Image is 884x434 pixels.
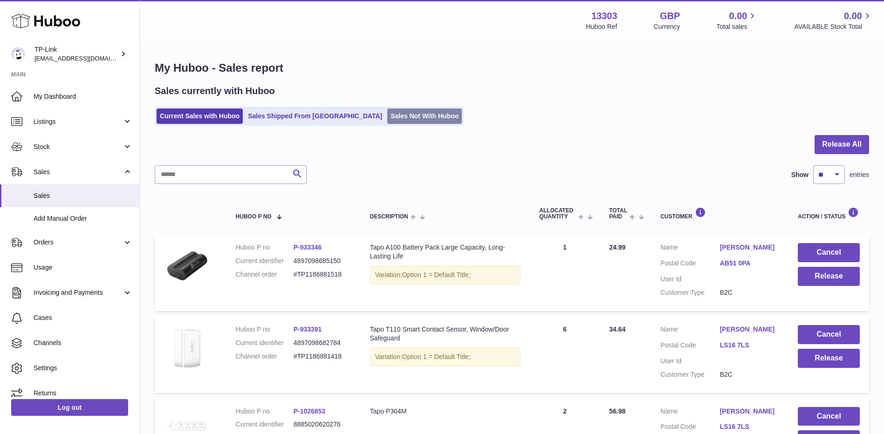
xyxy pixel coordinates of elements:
a: Sales Not With Huboo [387,108,462,124]
span: 34.64 [609,325,625,333]
dd: 8885020620276 [294,420,351,429]
span: entries [850,170,869,179]
dt: User Id [660,275,720,284]
a: Sales Shipped From [GEOGRAPHIC_DATA] [245,108,385,124]
dd: B2C [720,370,780,379]
button: Release All [815,135,869,154]
dt: Channel order [236,270,294,279]
img: 1_large_20230109015328j.png [164,243,211,290]
span: Usage [34,263,132,272]
a: AB51 0PA [720,259,780,268]
dd: 4897098685150 [294,257,351,265]
a: LS16 7LS [720,341,780,350]
span: Total paid [609,208,627,220]
dt: Huboo P no [236,325,294,334]
span: Huboo P no [236,214,272,220]
dd: #TP1186881518 [294,270,351,279]
span: [EMAIL_ADDRESS][DOMAIN_NAME] [34,54,137,62]
span: Total sales [716,22,758,31]
span: 24.99 [609,244,625,251]
div: Customer [660,207,779,220]
label: Show [791,170,809,179]
a: [PERSON_NAME] [720,243,780,252]
dt: Current identifier [236,339,294,347]
div: Huboo Ref [586,22,617,31]
button: Release [798,349,860,368]
dt: Current identifier [236,420,294,429]
span: Stock [34,142,123,151]
dt: Name [660,325,720,336]
span: 0.00 [729,10,747,22]
div: Tapo T110 Smart Contact Sensor, Window/Door Safeguard [370,325,521,343]
dt: Postal Code [660,259,720,270]
div: Variation: [370,347,521,366]
dt: Postal Code [660,422,720,434]
span: Orders [34,238,123,247]
span: Listings [34,117,123,126]
span: Option 1 = Default Title; [402,271,471,278]
dt: Postal Code [660,341,720,352]
strong: 13303 [591,10,617,22]
span: Settings [34,364,132,373]
span: Sales [34,191,132,200]
div: Action / Status [798,207,860,220]
a: P-933391 [294,325,322,333]
div: Currency [654,22,680,31]
a: Log out [11,399,128,416]
td: 1 [530,234,600,311]
button: Release [798,267,860,286]
dt: Current identifier [236,257,294,265]
span: My Dashboard [34,92,132,101]
a: LS16 7LS [720,422,780,431]
img: gaby.chen@tp-link.com [11,47,25,61]
dd: B2C [720,288,780,297]
div: Tapo A100 Battery Pack Large Capacity, Long-Lasting Life [370,243,521,261]
div: TP-Link [34,45,118,63]
a: [PERSON_NAME] [720,407,780,416]
button: Cancel [798,243,860,262]
dt: Name [660,243,720,254]
span: 56.98 [609,407,625,415]
span: Sales [34,168,123,176]
span: Invoicing and Payments [34,288,123,297]
a: [PERSON_NAME] [720,325,780,334]
button: Cancel [798,407,860,426]
span: Add Manual Order [34,214,132,223]
dd: 4897098682784 [294,339,351,347]
span: Returns [34,389,132,398]
span: Channels [34,339,132,347]
a: Current Sales with Huboo [157,108,243,124]
dt: Huboo P no [236,243,294,252]
strong: GBP [660,10,680,22]
a: P-1026853 [294,407,326,415]
span: AVAILABLE Stock Total [794,22,873,31]
h2: Sales currently with Huboo [155,85,275,97]
span: Option 1 = Default Title; [402,353,471,360]
td: 6 [530,316,600,393]
dt: Customer Type [660,288,720,297]
button: Cancel [798,325,860,344]
span: Description [370,214,408,220]
dt: Channel order [236,352,294,361]
dt: Customer Type [660,370,720,379]
dt: User Id [660,357,720,366]
dd: #TP1186881418 [294,352,351,361]
div: Variation: [370,265,521,285]
dt: Name [660,407,720,418]
a: 0.00 Total sales [716,10,758,31]
span: Cases [34,313,132,322]
h1: My Huboo - Sales report [155,61,869,75]
div: Tapo P304M [370,407,521,416]
a: P-933346 [294,244,322,251]
span: 0.00 [844,10,862,22]
a: 0.00 AVAILABLE Stock Total [794,10,873,31]
dt: Huboo P no [236,407,294,416]
img: Tapo_T110_01_large_20220616080551y.jpg [164,325,211,372]
span: ALLOCATED Quantity [539,208,576,220]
